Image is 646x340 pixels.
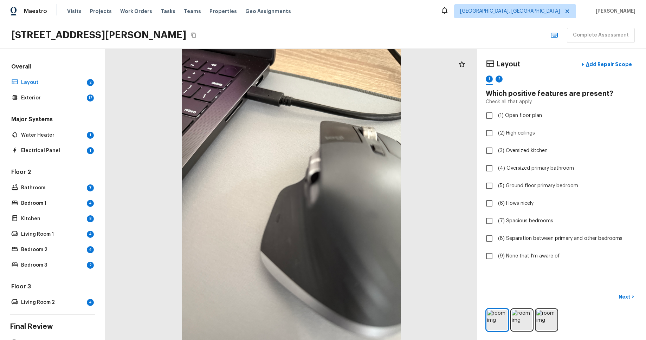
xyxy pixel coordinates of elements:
[87,299,94,306] div: 4
[498,112,542,119] span: (1) Open floor plan
[10,283,95,292] h5: Floor 3
[87,132,94,139] div: 1
[498,130,535,137] span: (2) High ceilings
[87,147,94,154] div: 1
[593,8,635,15] span: [PERSON_NAME]
[21,79,84,86] p: Layout
[512,310,532,330] img: room img
[21,200,84,207] p: Bedroom 1
[498,165,574,172] span: (4) Oversized primary bathroom
[584,61,632,68] p: Add Repair Scope
[615,291,638,303] button: Next>
[21,94,84,102] p: Exterior
[498,200,534,207] span: (6) Flows nicely
[87,231,94,238] div: 4
[21,147,84,154] p: Electrical Panel
[486,76,493,83] div: 1
[498,147,548,154] span: (3) Oversized kitchen
[10,168,95,177] h5: Floor 2
[87,246,94,253] div: 4
[87,184,94,191] div: 7
[11,29,186,41] h2: [STREET_ADDRESS][PERSON_NAME]
[536,310,557,330] img: room img
[24,8,47,15] span: Maestro
[87,215,94,222] div: 8
[184,8,201,15] span: Teams
[189,31,198,40] button: Copy Address
[245,8,291,15] span: Geo Assignments
[67,8,82,15] span: Visits
[87,262,94,269] div: 2
[498,235,622,242] span: (8) Separation between primary and other bedrooms
[10,116,95,125] h5: Major Systems
[496,60,520,69] h4: Layout
[21,132,84,139] p: Water Heater
[486,98,532,105] p: Check all that apply.
[21,299,84,306] p: Living Room 2
[619,293,632,300] p: Next
[120,8,152,15] span: Work Orders
[90,8,112,15] span: Projects
[498,182,578,189] span: (5) Ground floor primary bedroom
[498,253,560,260] span: (9) None that I’m aware of
[498,217,553,224] span: (7) Spacious bedrooms
[21,231,84,238] p: Living Room 1
[487,310,508,330] img: room img
[87,94,94,102] div: 12
[209,8,237,15] span: Properties
[161,9,175,14] span: Tasks
[10,322,95,331] h4: Final Review
[10,63,95,72] h5: Overall
[21,184,84,191] p: Bathroom
[460,8,560,15] span: [GEOGRAPHIC_DATA], [GEOGRAPHIC_DATA]
[496,76,503,83] div: 2
[21,246,84,253] p: Bedroom 2
[87,200,94,207] div: 4
[21,262,84,269] p: Bedroom 3
[87,79,94,86] div: 2
[21,215,84,222] p: Kitchen
[486,89,638,98] h4: Which positive features are present?
[576,57,638,72] button: +Add Repair Scope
